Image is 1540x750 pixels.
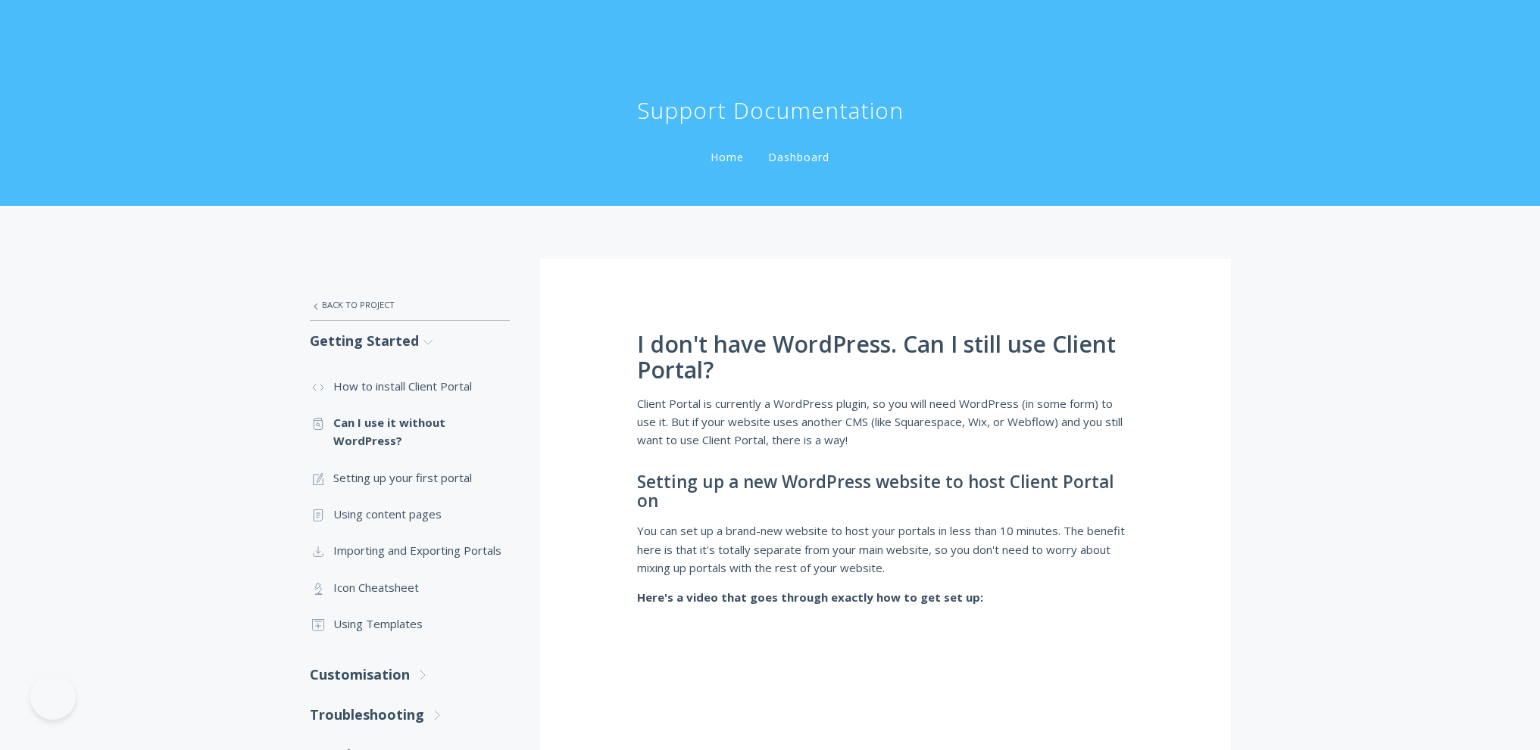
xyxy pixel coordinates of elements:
[310,695,510,735] a: Troubleshooting
[310,655,510,695] a: Customisation
[637,521,1134,577] p: You can set up a brand-new website to host your portals in less than 10 minutes. The benefit here...
[310,605,510,642] a: Using Templates
[637,590,983,605] strong: Here's a video that goes through exactly how to get set up:
[310,404,510,459] a: Can I use it without WordPress?
[637,472,1134,511] h3: Setting up a new WordPress website to host Client Portal on
[637,95,904,126] h1: Support Documentation
[708,150,747,164] a: Home
[30,674,76,720] iframe: Toggle Customer Support
[310,532,510,568] a: Importing and Exporting Portals
[310,368,510,404] a: How to install Client Portal
[310,289,510,321] a: Back to Project
[637,331,1134,383] h1: I don't have WordPress. Can I still use Client Portal?
[765,150,832,164] a: Dashboard
[637,394,1134,450] p: Client Portal is currently a WordPress plugin, so you will need WordPress (in some form) to use i...
[310,496,510,532] a: Using content pages
[310,569,510,605] a: Icon Cheatsheet
[310,459,510,496] a: Setting up your first portal
[310,321,510,361] a: Getting Started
